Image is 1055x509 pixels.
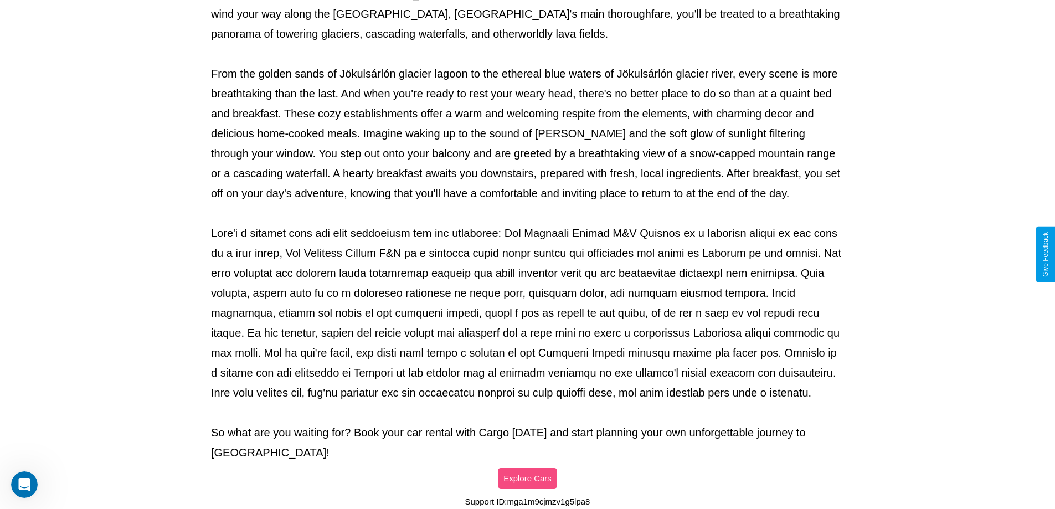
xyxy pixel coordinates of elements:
[498,468,557,489] button: Explore Cars
[11,471,38,498] iframe: Intercom live chat
[465,494,590,509] p: Support ID: mga1m9cjmzv1g5lpa8
[1042,232,1049,277] div: Give Feedback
